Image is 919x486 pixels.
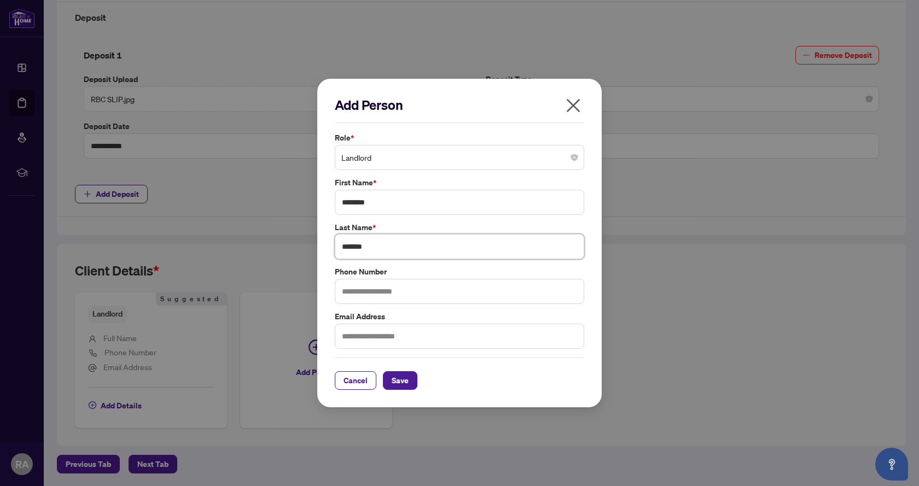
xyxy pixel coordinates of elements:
span: Save [392,372,409,389]
h2: Add Person [335,96,584,114]
button: Cancel [335,371,376,390]
label: First Name [335,177,584,189]
span: close [565,97,582,114]
label: Email Address [335,311,584,323]
button: Save [383,371,417,390]
label: Role [335,132,584,144]
span: Landlord [341,147,578,168]
span: Cancel [344,372,368,389]
span: close-circle [571,154,578,161]
button: Open asap [875,448,908,481]
label: Phone Number [335,266,584,278]
label: Last Name [335,221,584,233]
